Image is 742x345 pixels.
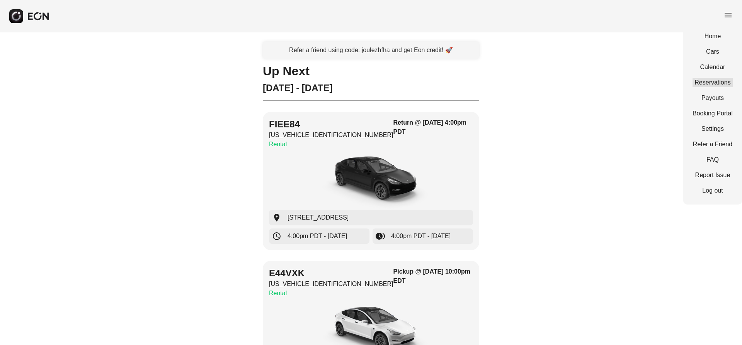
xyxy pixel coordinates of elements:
a: Refer a Friend [693,140,733,149]
img: car [313,152,429,210]
a: Payouts [693,93,733,103]
span: 4:00pm PDT - [DATE] [288,232,347,241]
span: schedule [272,232,281,241]
h3: Pickup @ [DATE] 10:00pm EDT [393,267,473,286]
h3: Return @ [DATE] 4:00pm PDT [393,118,473,137]
h2: FIEE84 [269,118,393,130]
a: Home [693,32,733,41]
a: Settings [693,124,733,134]
a: Booking Portal [693,109,733,118]
h2: [DATE] - [DATE] [263,82,479,94]
a: Refer a friend using code: joulezhfha and get Eon credit! 🚀 [263,42,479,59]
a: Cars [693,47,733,56]
span: browse_gallery [376,232,385,241]
p: Rental [269,289,393,298]
span: menu [723,10,733,20]
a: Report Issue [693,171,733,180]
p: [US_VEHICLE_IDENTIFICATION_NUMBER] [269,279,393,289]
span: [STREET_ADDRESS] [288,213,349,222]
h2: E44VXK [269,267,393,279]
a: FAQ [693,155,733,164]
p: [US_VEHICLE_IDENTIFICATION_NUMBER] [269,130,393,140]
a: Log out [693,186,733,195]
a: Reservations [693,78,733,87]
h1: Up Next [263,66,479,76]
a: Calendar [693,63,733,72]
button: FIEE84[US_VEHICLE_IDENTIFICATION_NUMBER]RentalReturn @ [DATE] 4:00pm PDTcar[STREET_ADDRESS]4:00pm... [263,112,479,250]
p: Rental [269,140,393,149]
span: location_on [272,213,281,222]
span: 4:00pm PDT - [DATE] [391,232,451,241]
